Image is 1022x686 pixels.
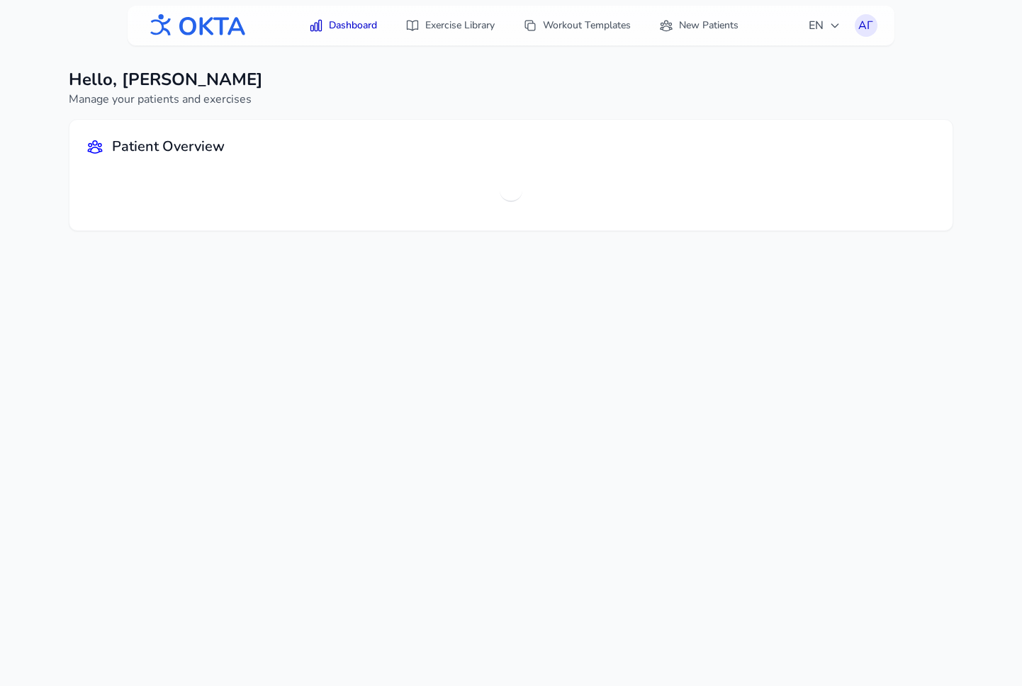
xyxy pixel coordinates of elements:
a: Exercise Library [397,13,503,38]
a: New Patients [651,13,747,38]
button: АГ [855,14,877,37]
img: OKTA logo [145,7,247,44]
button: EN [800,11,849,40]
h1: Hello, [PERSON_NAME] [69,68,263,91]
h2: Patient Overview [112,137,225,157]
p: Manage your patients and exercises [69,91,263,108]
a: Dashboard [301,13,386,38]
a: Workout Templates [515,13,639,38]
span: EN [809,17,841,34]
